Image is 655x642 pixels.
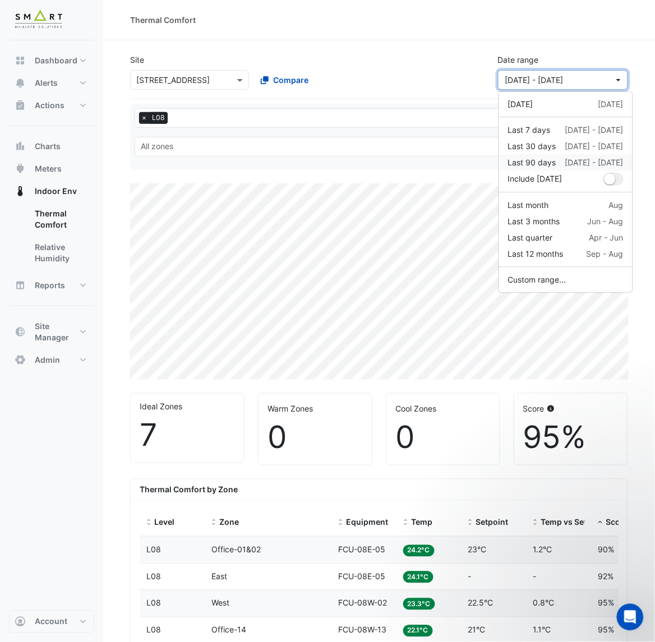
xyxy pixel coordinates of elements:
[146,598,161,608] span: L08
[35,354,60,366] span: Admin
[499,214,633,230] button: Last 3 months Jun - Aug
[508,248,564,260] div: Last 12 months
[533,625,551,635] span: 1.1°C
[253,70,316,90] button: Compare
[476,518,509,527] span: Setpoint
[79,14,132,25] p: Within 5 hours
[508,232,553,244] div: Last quarter
[9,180,94,202] button: Indoor Env
[598,572,614,581] span: 92%
[541,518,607,527] span: Temp vs Setpoint
[26,202,94,236] a: Thermal Comfort
[468,572,472,581] span: -
[609,200,624,211] div: Aug
[211,625,246,635] span: Office-14
[468,545,487,555] span: 23°C
[338,545,385,555] span: FCU-08E-05
[15,186,26,197] app-icon: Indoor Env
[267,419,363,456] div: 0
[10,344,215,363] textarea: Message…
[130,14,196,26] div: Thermal Comfort
[35,186,77,197] span: Indoor Env
[267,403,363,414] div: Warm Zones
[140,485,238,495] b: Thermal Comfort by Zone
[403,571,433,583] span: 24.1°C
[346,518,388,527] span: Equipment
[395,403,491,414] div: Cool Zones
[606,518,629,527] span: Score
[508,200,549,211] div: Last month
[35,367,44,376] button: Emoji picker
[565,124,624,136] div: [DATE] - [DATE]
[154,518,174,527] span: Level
[211,572,227,581] span: East
[15,141,26,152] app-icon: Charts
[338,598,387,608] span: FCU-08W-02
[149,112,168,123] span: L08
[565,141,624,153] div: [DATE] - [DATE]
[146,572,161,581] span: L08
[130,54,144,66] label: Site
[499,122,633,138] button: Last 7 days [DATE] - [DATE]
[499,230,633,246] button: Last quarter Apr - Jun
[533,598,555,608] span: 0.8°C
[508,99,533,110] div: [DATE]
[508,124,551,136] div: Last 7 days
[35,616,67,627] span: Account
[523,403,619,414] div: Score
[499,96,633,113] button: [DATE] [DATE]
[499,272,633,288] button: Custom range...
[411,518,432,527] span: Temp
[7,4,29,26] button: go back
[13,9,64,31] img: Company Logo
[403,625,433,637] span: 22.1°C
[9,274,94,297] button: Reports
[9,158,94,180] button: Meters
[508,157,556,169] div: Last 90 days
[15,55,26,66] app-icon: Dashboard
[9,202,94,274] div: Indoor Env
[48,6,66,24] img: Profile image for Arghya
[139,140,173,155] div: All zones
[211,598,229,608] span: West
[15,100,26,111] app-icon: Actions
[9,135,94,158] button: Charts
[508,173,562,186] label: Include [DATE]
[468,625,486,635] span: 21°C
[146,625,161,635] span: L08
[140,417,235,454] div: 7
[9,49,94,72] button: Dashboard
[523,419,619,456] div: 95%
[508,141,556,153] div: Last 30 days
[499,246,633,262] button: Last 12 months Sep - Aug
[35,141,61,152] span: Charts
[533,572,537,581] span: -
[338,625,386,635] span: FCU-08W-13
[17,367,26,376] button: Upload attachment
[338,572,385,581] span: FCU-08E-05
[192,363,210,381] button: Send a message…
[139,112,149,123] span: ×
[533,545,552,555] span: 1.2°C
[598,545,615,555] span: 90%
[403,598,435,610] span: 23.3°C
[498,54,539,66] label: Date range
[219,518,239,527] span: Zone
[403,545,435,557] span: 24.2°C
[565,157,624,169] div: [DATE] - [DATE]
[588,216,624,228] div: Jun - Aug
[140,400,235,412] div: Ideal Zones
[9,315,94,349] button: Site Manager
[598,99,624,110] div: [DATE]
[15,326,26,338] app-icon: Site Manager
[589,232,624,244] div: Apr - Jun
[15,163,26,174] app-icon: Meters
[499,91,633,293] div: dropDown
[499,138,633,155] button: Last 30 days [DATE] - [DATE]
[32,6,50,24] img: Profile image for Chris
[197,4,217,25] div: Close
[9,72,94,94] button: Alerts
[176,4,197,26] button: Home
[211,545,261,555] span: Office-01&02
[273,74,308,86] span: Compare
